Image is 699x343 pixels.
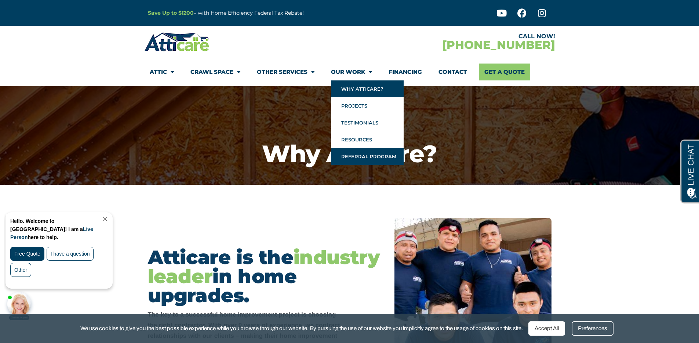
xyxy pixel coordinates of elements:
span: industry leader [148,246,380,288]
a: Crawl Space [190,64,240,80]
iframe: Chat Invitation [4,210,121,321]
a: Save Up to $1200 [148,10,194,16]
div: Preferences [572,321,614,336]
nav: Menu [150,64,550,80]
a: Financing [389,64,422,80]
a: Resources [331,131,404,148]
span: We use cookies to give you the best possible experience while you browse through our website. By ... [80,324,523,333]
a: Why Atticare? [331,80,404,97]
a: Our Work [331,64,372,80]
a: Contact [438,64,467,80]
ul: Our Work [331,80,404,165]
h2: Atticare is the in home upgrades. [148,248,380,305]
a: Testimonials [331,114,404,131]
div: CALL NOW! [350,33,555,39]
h1: Why Atticare? [4,142,695,166]
a: Attic [150,64,174,80]
a: Get A Quote [479,64,530,80]
a: Projects [331,97,404,114]
div: Accept All [528,321,565,336]
p: – with Home Efficiency Federal Tax Rebate! [148,9,386,17]
h6: About Us [4,135,695,142]
a: Other Services [257,64,314,80]
a: Referral Program [331,148,404,165]
span: Opens a chat window [18,6,59,15]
